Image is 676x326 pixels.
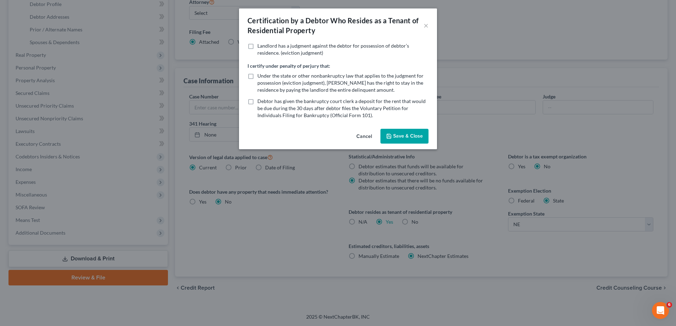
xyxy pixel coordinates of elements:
span: Debtor has given the bankruptcy court clerk a deposit for the rent that would be due during the 3... [257,98,426,118]
span: Landlord has a judgment against the debtor for possession of debtor’s residence. (eviction judgment) [257,43,409,56]
div: Certification by a Debtor Who Resides as a Tenant of Residential Property [247,16,424,35]
button: × [424,21,429,30]
span: Under the state or other nonbankruptcy law that applies to the judgment for possession (eviction ... [257,73,424,93]
button: Save & Close [380,129,429,144]
button: Cancel [351,129,378,144]
label: I certify under penalty of perjury that: [247,62,330,70]
span: 6 [666,302,672,308]
iframe: Intercom live chat [652,302,669,319]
